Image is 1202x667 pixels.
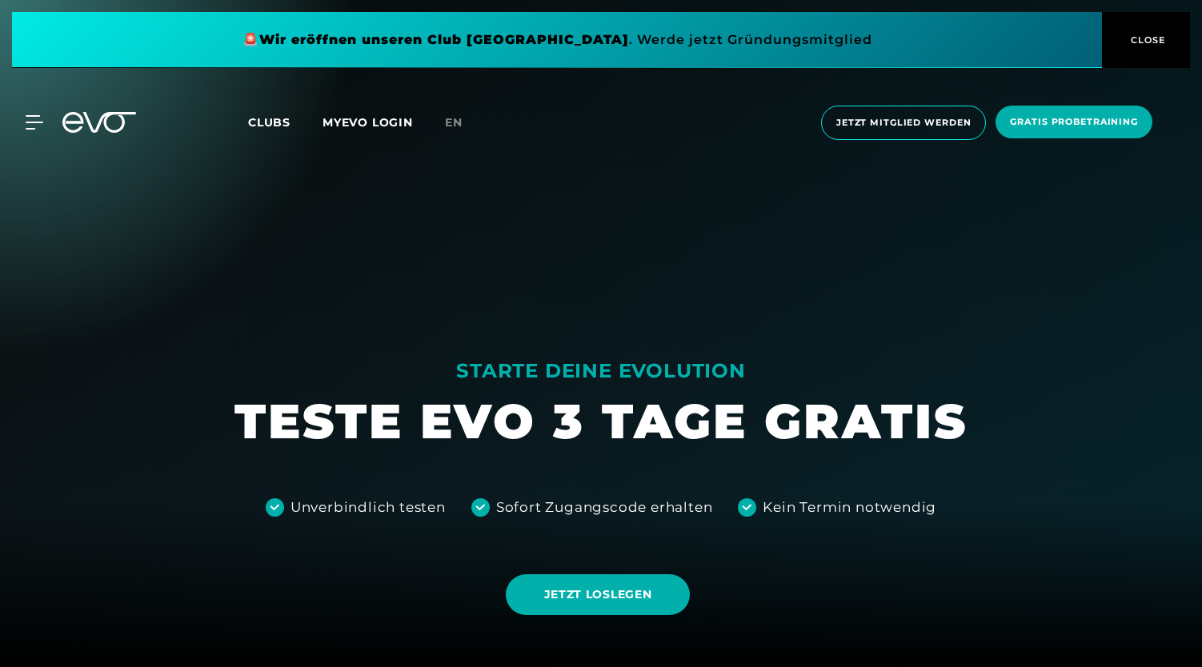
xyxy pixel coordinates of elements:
[1127,33,1166,47] span: CLOSE
[248,114,323,130] a: Clubs
[991,106,1157,140] a: Gratis Probetraining
[248,115,290,130] span: Clubs
[763,497,936,518] div: Kein Termin notwendig
[496,497,713,518] div: Sofort Zugangscode erhalten
[323,115,413,130] a: MYEVO LOGIN
[1010,115,1138,129] span: Gratis Probetraining
[445,115,463,130] span: en
[445,114,482,132] a: en
[544,586,652,603] span: JETZT LOSLEGEN
[234,390,968,453] h1: TESTE EVO 3 TAGE GRATIS
[290,497,446,518] div: Unverbindlich testen
[816,106,991,140] a: Jetzt Mitglied werden
[1102,12,1190,68] button: CLOSE
[836,116,971,130] span: Jetzt Mitglied werden
[234,358,968,384] div: STARTE DEINE EVOLUTION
